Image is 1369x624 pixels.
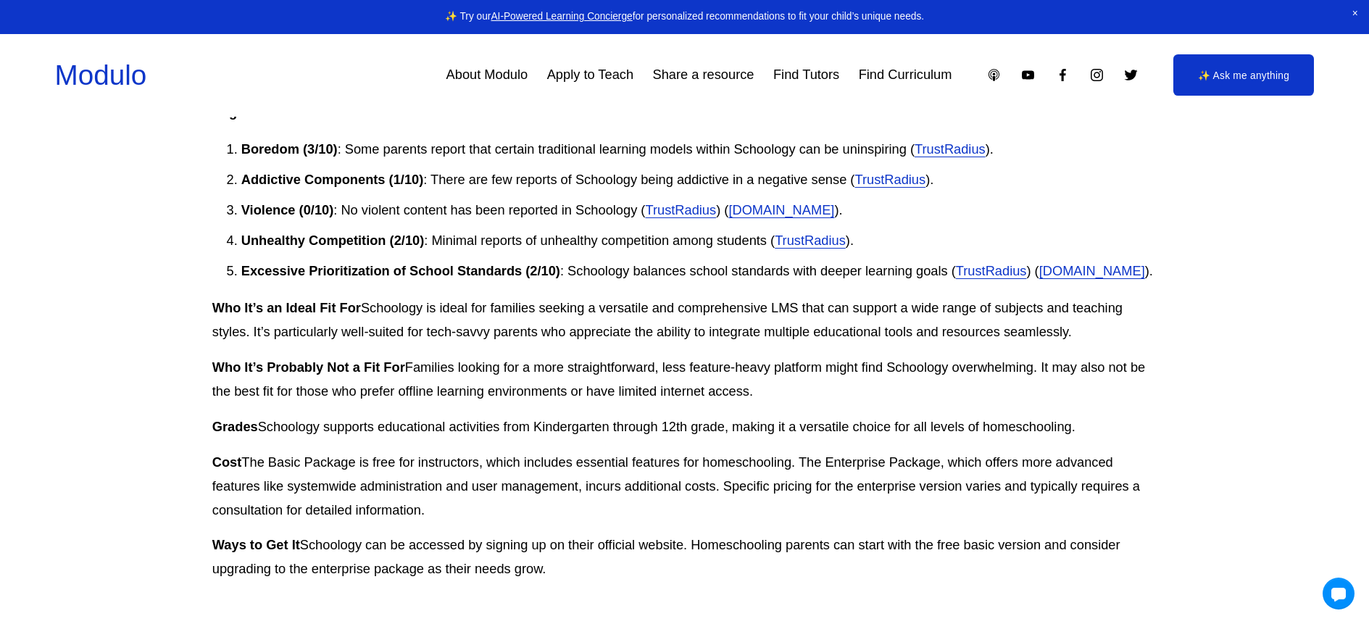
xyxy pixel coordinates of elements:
a: [DOMAIN_NAME] [728,202,834,217]
strong: Ways to Get It [212,537,300,552]
a: YouTube [1020,67,1036,83]
strong: Cost [212,454,242,470]
strong: Boredom (3/10) [241,141,338,157]
a: TrustRadius [775,233,846,248]
a: Twitter [1123,67,1139,83]
p: Schoology supports educational activities from Kindergarten through 12th grade, making it a versa... [212,415,1157,439]
a: TrustRadius [956,263,1027,278]
a: Instagram [1089,67,1104,83]
a: Find Curriculum [859,62,952,88]
a: Modulo [55,59,147,91]
a: Apply to Teach [547,62,633,88]
p: The Basic Package is free for instructors, which includes essential features for homeschooling. T... [212,451,1157,523]
strong: Who It’s Probably Not a Fit For [212,359,405,375]
a: TrustRadius [854,172,925,187]
p: : Minimal reports of unhealthy competition among students​ ( )​. [241,229,1157,253]
p: Schoology can be accessed by signing up on their official website. Homeschooling parents can star... [212,533,1157,581]
a: TrustRadius [915,141,986,157]
strong: Addictive Components (1/10) [241,172,423,187]
p: : Schoology balances school standards with deeper learning goals​ ( )​​ ( )​. [241,259,1157,283]
p: Schoology is ideal for families seeking a versatile and comprehensive LMS that can support a wide... [212,296,1157,344]
strong: Violence (0/10) [241,202,333,217]
p: Families looking for a more straightforward, less feature-heavy platform might find Schoology ove... [212,356,1157,404]
strong: Excessive Prioritization of School Standards (2/10) [241,263,560,278]
a: AI-Powered Learning Concierge [491,11,632,22]
a: About Modulo [446,62,528,88]
p: : Some parents report that certain traditional learning models within Schoology can be uninspirin... [241,138,1157,162]
a: Apple Podcasts [986,67,1002,83]
strong: Grades [212,419,258,434]
a: TrustRadius [645,202,716,217]
strong: Who It’s an Ideal Fit For [212,300,361,315]
p: : There are few reports of Schoology being addictive in a negative sense​ ( )​. [241,168,1157,192]
a: Facebook [1055,67,1070,83]
a: Share a resource [653,62,754,88]
a: ✨ Ask me anything [1173,54,1315,96]
strong: Unhealthy Competition (2/10) [241,233,424,248]
a: Find Tutors [773,62,839,88]
a: [DOMAIN_NAME] [1039,263,1145,278]
p: : No violent content has been reported in Schoology​ ( )​​ ( )​. [241,199,1157,222]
